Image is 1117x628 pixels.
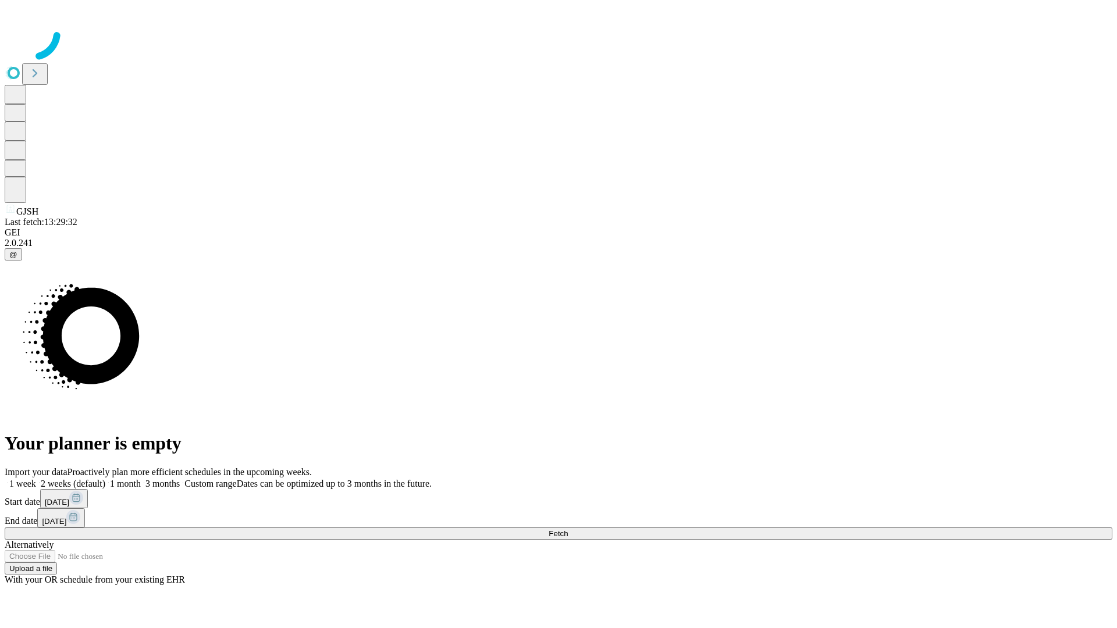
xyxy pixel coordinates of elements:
[5,217,77,227] span: Last fetch: 13:29:32
[41,479,105,488] span: 2 weeks (default)
[237,479,432,488] span: Dates can be optimized up to 3 months in the future.
[37,508,85,527] button: [DATE]
[549,529,568,538] span: Fetch
[5,508,1112,527] div: End date
[5,540,54,549] span: Alternatively
[5,238,1112,248] div: 2.0.241
[5,489,1112,508] div: Start date
[16,206,38,216] span: GJSH
[110,479,141,488] span: 1 month
[5,575,185,584] span: With your OR schedule from your existing EHR
[5,248,22,261] button: @
[5,227,1112,238] div: GEI
[5,433,1112,454] h1: Your planner is empty
[184,479,236,488] span: Custom range
[9,479,36,488] span: 1 week
[67,467,312,477] span: Proactively plan more efficient schedules in the upcoming weeks.
[5,562,57,575] button: Upload a file
[40,489,88,508] button: [DATE]
[5,467,67,477] span: Import your data
[42,517,66,526] span: [DATE]
[45,498,69,506] span: [DATE]
[145,479,180,488] span: 3 months
[9,250,17,259] span: @
[5,527,1112,540] button: Fetch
